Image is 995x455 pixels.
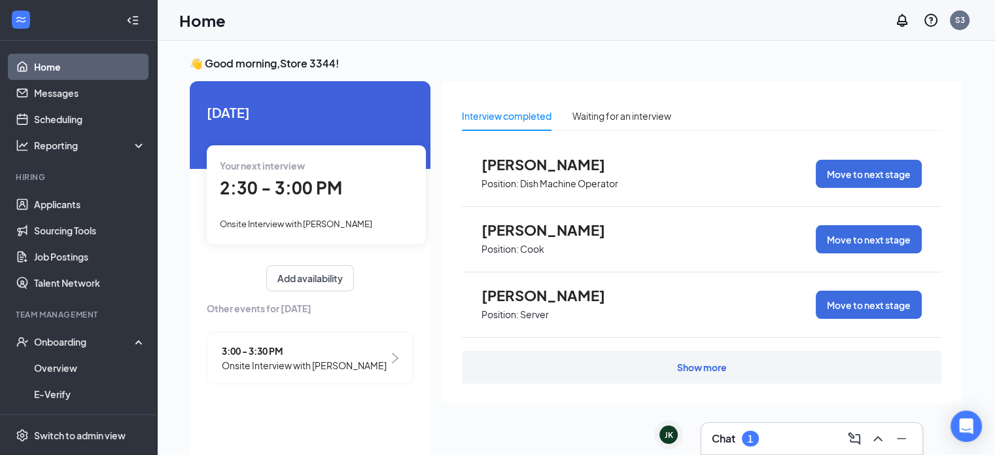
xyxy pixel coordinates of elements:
h1: Home [179,9,226,31]
svg: Collapse [126,14,139,27]
span: Onsite Interview with [PERSON_NAME] [222,358,387,373]
p: Position: [481,308,519,321]
a: Applicants [34,191,146,217]
svg: Minimize [894,431,909,446]
button: ComposeMessage [844,428,865,449]
span: [PERSON_NAME] [481,287,625,304]
p: Server [520,308,549,321]
button: Move to next stage [816,291,922,319]
span: Other events for [DATE] [207,301,413,316]
div: Waiting for an interview [572,109,671,123]
div: 1 [748,433,753,445]
a: Talent Network [34,270,146,296]
a: E-Verify [34,381,146,407]
p: Dish Machine Operator [520,177,618,190]
svg: Analysis [16,139,29,152]
div: Reporting [34,139,147,152]
div: JK [665,429,673,441]
a: Home [34,54,146,80]
span: Onsite Interview with [PERSON_NAME] [220,219,372,229]
svg: Notifications [894,12,910,28]
span: [DATE] [207,102,413,122]
p: Cook [520,243,544,255]
span: 3:00 - 3:30 PM [222,344,387,358]
svg: Settings [16,429,29,442]
a: Scheduling [34,106,146,132]
button: Add availability [266,265,354,291]
svg: QuestionInfo [923,12,939,28]
div: Switch to admin view [34,429,126,442]
div: Onboarding [34,335,135,348]
div: Team Management [16,309,143,320]
button: Move to next stage [816,160,922,188]
p: Position: [481,177,519,190]
svg: ComposeMessage [847,431,862,446]
span: [PERSON_NAME] [481,156,625,173]
h3: 👋 Good morning, Store 3344 ! [190,56,962,71]
div: Hiring [16,172,143,183]
div: S3 [955,14,965,26]
a: Job Postings [34,244,146,270]
svg: UserCheck [16,335,29,348]
a: Messages [34,80,146,106]
span: Your next interview [220,160,305,172]
div: Interview completed [462,109,551,123]
a: Overview [34,355,146,381]
div: Open Intercom Messenger [951,410,982,442]
span: 2:30 - 3:00 PM [220,177,342,198]
h3: Chat [712,431,735,446]
span: [PERSON_NAME] [481,221,625,238]
a: Onboarding Documents [34,407,146,433]
svg: WorkstreamLogo [14,13,27,26]
div: Show more [677,361,727,374]
button: ChevronUp [867,428,888,449]
a: Sourcing Tools [34,217,146,244]
p: Position: [481,243,519,255]
button: Move to next stage [816,225,922,253]
button: Minimize [891,428,912,449]
svg: ChevronUp [870,431,886,446]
